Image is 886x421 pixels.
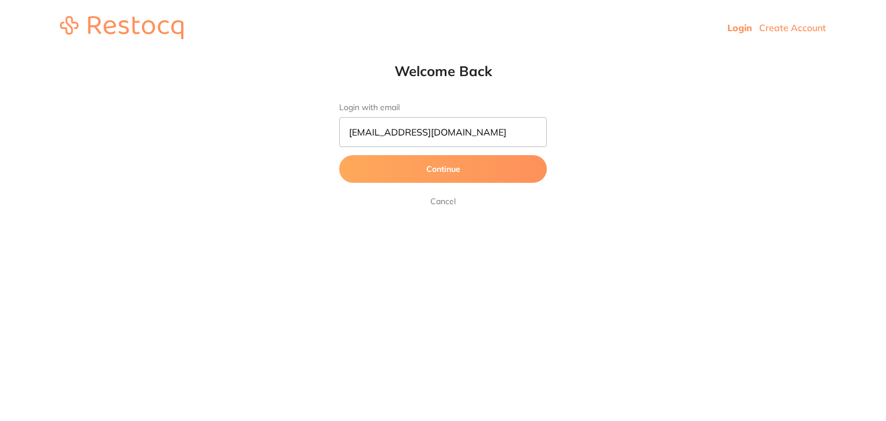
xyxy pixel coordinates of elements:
[316,62,570,80] h1: Welcome Back
[60,16,183,39] img: restocq_logo.svg
[339,155,547,183] button: Continue
[428,194,458,208] a: Cancel
[339,103,547,112] label: Login with email
[759,22,826,33] a: Create Account
[727,22,752,33] a: Login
